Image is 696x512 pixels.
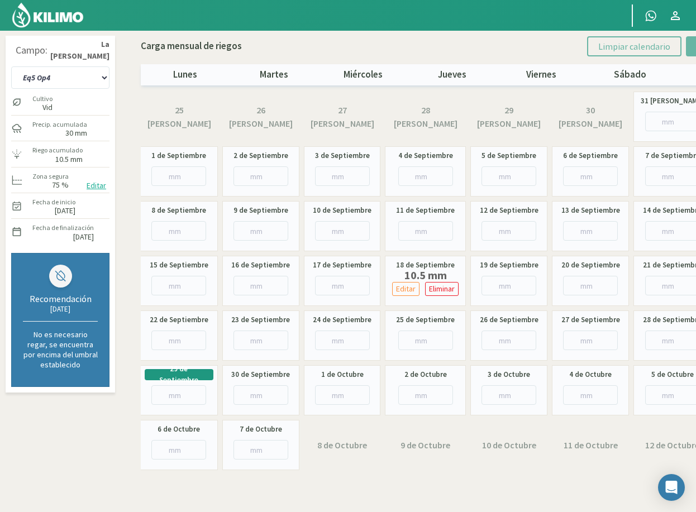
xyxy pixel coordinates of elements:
[32,94,53,104] label: Cultivo
[392,282,419,296] button: Editar
[313,205,371,216] label: 10 de Septiembre
[398,221,453,241] input: mm
[482,385,536,405] input: mm
[425,282,459,296] button: Eliminar
[23,293,98,304] div: Recomendación
[389,271,461,280] label: 10.5 mm
[564,438,618,452] label: 11 de Octubre
[141,39,242,54] p: Carga mensual de riegos
[319,68,408,82] p: miércoles
[315,385,370,405] input: mm
[569,369,612,380] label: 4 de Octubre
[561,205,620,216] label: 13 de Septiembre
[146,103,212,131] label: 25 [PERSON_NAME]
[233,221,288,241] input: mm
[396,314,455,326] label: 25 de Septiembre
[396,205,455,216] label: 11 de Septiembre
[429,283,455,295] p: Eliminar
[150,260,208,271] label: 15 de Septiembre
[231,369,290,380] label: 30 de Septiembre
[480,260,538,271] label: 19 de Septiembre
[396,260,455,271] label: 18 de Septiembre
[55,207,75,214] label: [DATE]
[233,440,288,460] input: mm
[482,150,536,161] label: 5 de Septiembre
[317,438,367,452] label: 8 de Octubre
[488,369,530,380] label: 3 de Octubre
[315,276,370,295] input: mm
[83,179,109,192] button: Editar
[482,438,536,452] label: 10 de Octubre
[151,205,206,216] label: 8 de Septiembre
[315,221,370,241] input: mm
[408,68,497,82] p: jueves
[563,166,618,186] input: mm
[32,145,83,155] label: Riego acumulado
[561,314,620,326] label: 27 de Septiembre
[398,385,453,405] input: mm
[240,424,282,435] label: 7 de Octubre
[482,331,536,350] input: mm
[557,103,623,131] label: 30 [PERSON_NAME]
[23,329,98,370] p: No es necesario regar, se encuentra por encima del umbral establecido
[151,166,206,186] input: mm
[401,438,450,452] label: 9 de Octubre
[141,68,230,82] p: lunes
[55,156,83,163] label: 10.5 mm
[482,276,536,295] input: mm
[151,150,206,161] label: 1 de Septiembre
[150,314,208,326] label: 22 de Septiembre
[497,68,585,82] p: viernes
[563,385,618,405] input: mm
[150,363,208,386] label: 29 de Septiembre
[313,314,371,326] label: 24 de Septiembre
[231,260,290,271] label: 16 de Septiembre
[396,283,416,295] p: Editar
[151,221,206,241] input: mm
[32,119,87,130] label: Precip. acumulada
[476,103,542,131] label: 29 [PERSON_NAME]
[398,166,453,186] input: mm
[321,369,364,380] label: 1 de Octubre
[309,103,375,131] label: 27 [PERSON_NAME]
[228,103,294,131] label: 26 [PERSON_NAME]
[315,331,370,350] input: mm
[73,233,94,241] label: [DATE]
[47,39,109,63] strong: La [PERSON_NAME]
[563,150,618,161] label: 6 de Septiembre
[482,221,536,241] input: mm
[32,104,53,111] label: Vid
[52,181,69,189] label: 75 %
[151,331,206,350] input: mm
[587,36,681,56] button: Limpiar calendario
[233,385,288,405] input: mm
[32,223,94,233] label: Fecha de finalización
[231,314,290,326] label: 23 de Septiembre
[233,150,288,161] label: 2 de Septiembre
[233,276,288,295] input: mm
[32,171,69,181] label: Zona segura
[11,2,84,28] img: Kilimo
[32,197,75,207] label: Fecha de inicio
[390,103,460,131] label: 28 [PERSON_NAME]
[480,314,538,326] label: 26 de Septiembre
[233,205,288,216] label: 9 de Septiembre
[315,150,370,161] label: 3 de Septiembre
[480,205,538,216] label: 12 de Septiembre
[563,331,618,350] input: mm
[16,45,47,56] div: Campo:
[151,440,206,460] input: mm
[23,304,98,314] div: [DATE]
[598,41,670,52] span: Limpiar calendario
[398,150,453,161] label: 4 de Septiembre
[398,331,453,350] input: mm
[65,130,87,137] label: 30 mm
[404,369,447,380] label: 2 de Octubre
[233,166,288,186] input: mm
[482,166,536,186] input: mm
[158,424,200,435] label: 6 de Octubre
[561,260,620,271] label: 20 de Septiembre
[233,331,288,350] input: mm
[313,260,371,271] label: 17 de Septiembre
[230,68,318,82] p: martes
